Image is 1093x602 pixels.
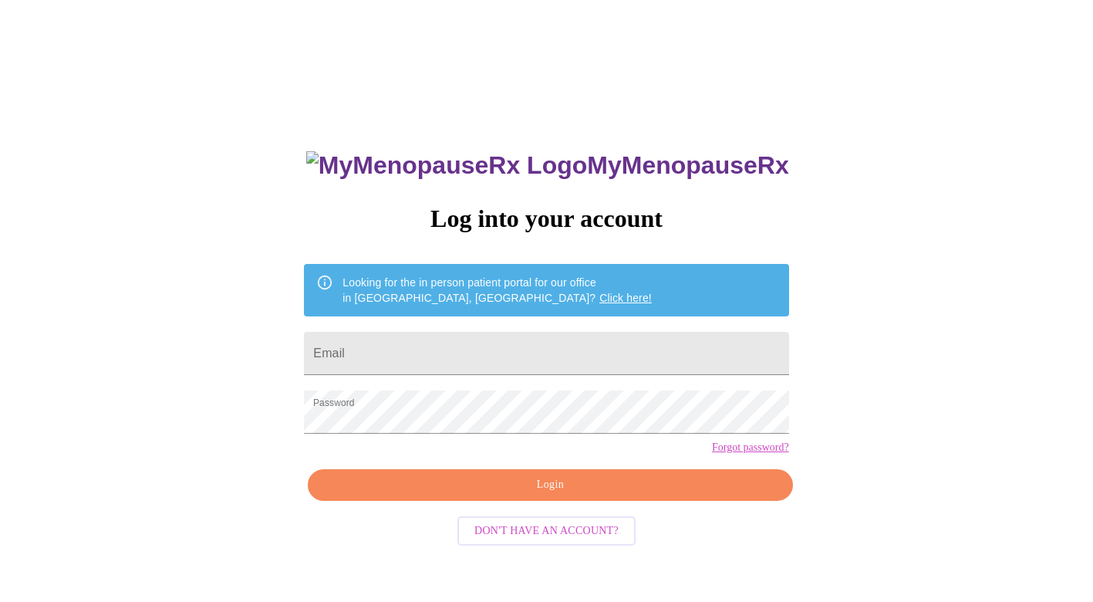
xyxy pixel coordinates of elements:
[342,269,652,312] div: Looking for the in person patient portal for our office in [GEOGRAPHIC_DATA], [GEOGRAPHIC_DATA]?
[306,151,789,180] h3: MyMenopauseRx
[454,523,639,536] a: Don't have an account?
[304,205,788,233] h3: Log into your account
[599,292,652,304] a: Click here!
[457,516,636,546] button: Don't have an account?
[306,151,587,180] img: MyMenopauseRx Logo
[308,469,792,501] button: Login
[474,522,619,541] span: Don't have an account?
[712,441,789,454] a: Forgot password?
[326,475,774,495] span: Login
